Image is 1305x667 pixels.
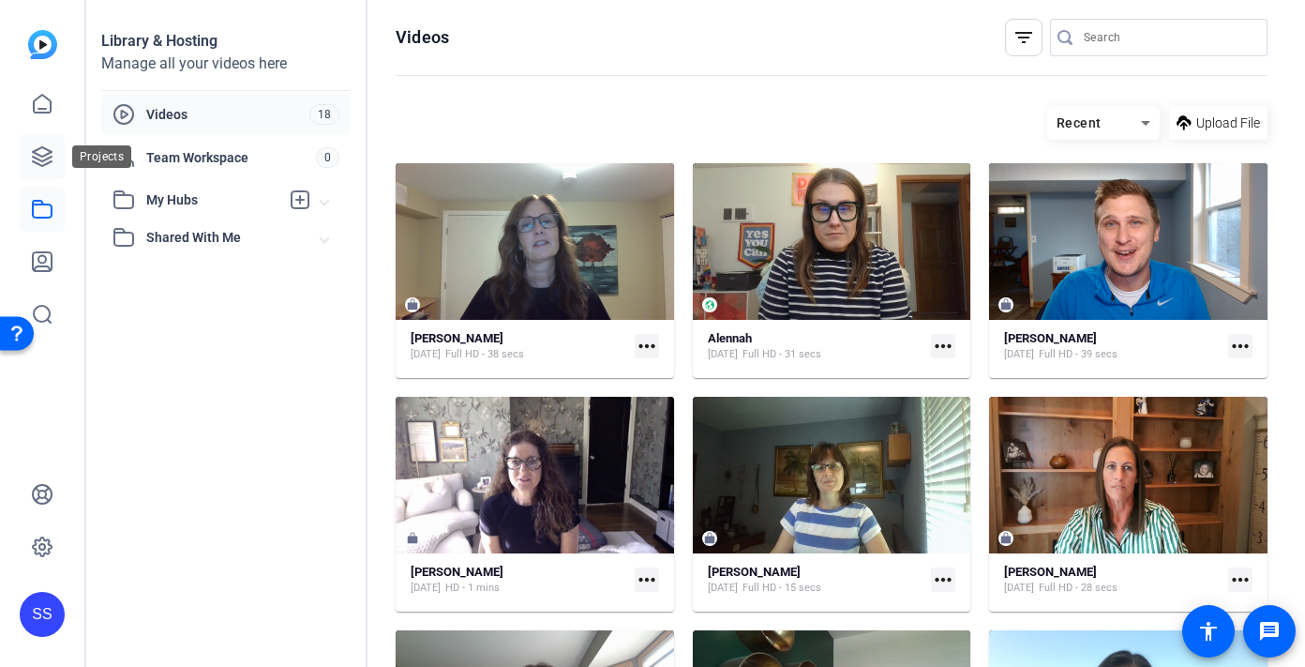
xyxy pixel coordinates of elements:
[1228,568,1252,592] mat-icon: more_horiz
[396,26,449,49] h1: Videos
[708,347,738,362] span: [DATE]
[1057,115,1102,130] span: Recent
[742,347,821,362] span: Full HD - 31 secs
[146,228,321,248] span: Shared With Me
[1004,565,1097,579] strong: [PERSON_NAME]
[1084,26,1252,49] input: Search
[635,334,659,358] mat-icon: more_horiz
[20,592,65,637] div: SS
[309,104,339,125] span: 18
[1004,565,1221,596] a: [PERSON_NAME][DATE]Full HD - 28 secs
[28,30,57,59] img: blue-gradient.svg
[708,565,924,596] a: [PERSON_NAME][DATE]Full HD - 15 secs
[316,147,339,168] span: 0
[1012,26,1035,49] mat-icon: filter_list
[742,581,821,596] span: Full HD - 15 secs
[1169,106,1267,140] button: Upload File
[1004,347,1034,362] span: [DATE]
[445,347,524,362] span: Full HD - 38 secs
[72,145,131,168] div: Projects
[101,219,351,256] mat-expansion-panel-header: Shared With Me
[101,30,351,53] div: Library & Hosting
[1039,347,1117,362] span: Full HD - 39 secs
[931,568,955,592] mat-icon: more_horiz
[708,565,801,579] strong: [PERSON_NAME]
[101,181,351,219] mat-expansion-panel-header: My Hubs
[146,105,309,124] span: Videos
[708,331,924,362] a: Alennah[DATE]Full HD - 31 secs
[146,148,316,167] span: Team Workspace
[411,581,441,596] span: [DATE]
[1196,114,1260,133] span: Upload File
[708,331,752,345] strong: Alennah
[445,581,500,596] span: HD - 1 mins
[635,568,659,592] mat-icon: more_horiz
[411,565,627,596] a: [PERSON_NAME][DATE]HD - 1 mins
[708,581,738,596] span: [DATE]
[411,331,503,345] strong: [PERSON_NAME]
[411,565,503,579] strong: [PERSON_NAME]
[146,190,279,210] span: My Hubs
[1004,581,1034,596] span: [DATE]
[1197,620,1220,643] mat-icon: accessibility
[411,347,441,362] span: [DATE]
[1039,581,1117,596] span: Full HD - 28 secs
[1004,331,1221,362] a: [PERSON_NAME][DATE]Full HD - 39 secs
[101,53,351,75] div: Manage all your videos here
[1228,334,1252,358] mat-icon: more_horiz
[411,331,627,362] a: [PERSON_NAME][DATE]Full HD - 38 secs
[931,334,955,358] mat-icon: more_horiz
[1004,331,1097,345] strong: [PERSON_NAME]
[1258,620,1281,643] mat-icon: message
